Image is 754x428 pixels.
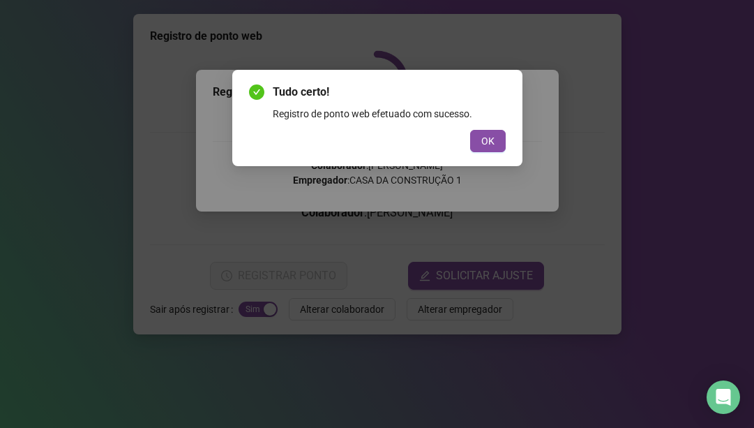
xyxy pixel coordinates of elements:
[707,381,740,414] div: Open Intercom Messenger
[470,130,506,152] button: OK
[481,133,495,149] span: OK
[249,84,264,100] span: check-circle
[273,106,506,121] div: Registro de ponto web efetuado com sucesso.
[273,84,506,101] span: Tudo certo!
